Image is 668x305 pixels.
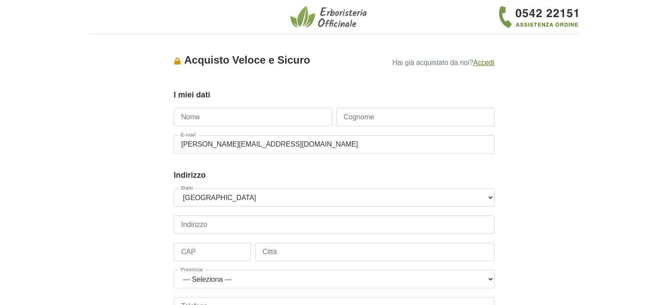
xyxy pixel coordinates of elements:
[174,169,495,181] legend: Indirizzo
[178,133,199,137] label: E-mail
[174,52,377,68] div: Acquisto Veloce e Sicuro
[376,56,494,68] p: Hai già acquistato da noi?
[174,89,495,101] legend: I miei dati
[290,5,369,29] img: Erboristeria Officinale
[336,108,495,126] input: Cognome
[174,108,332,126] input: Nome
[255,243,495,261] input: Città
[174,215,495,234] input: Indirizzo
[178,186,196,190] label: Stato
[178,267,206,272] label: Provincia
[174,135,495,154] input: E-mail
[174,243,251,261] input: CAP
[473,59,494,66] a: Accedi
